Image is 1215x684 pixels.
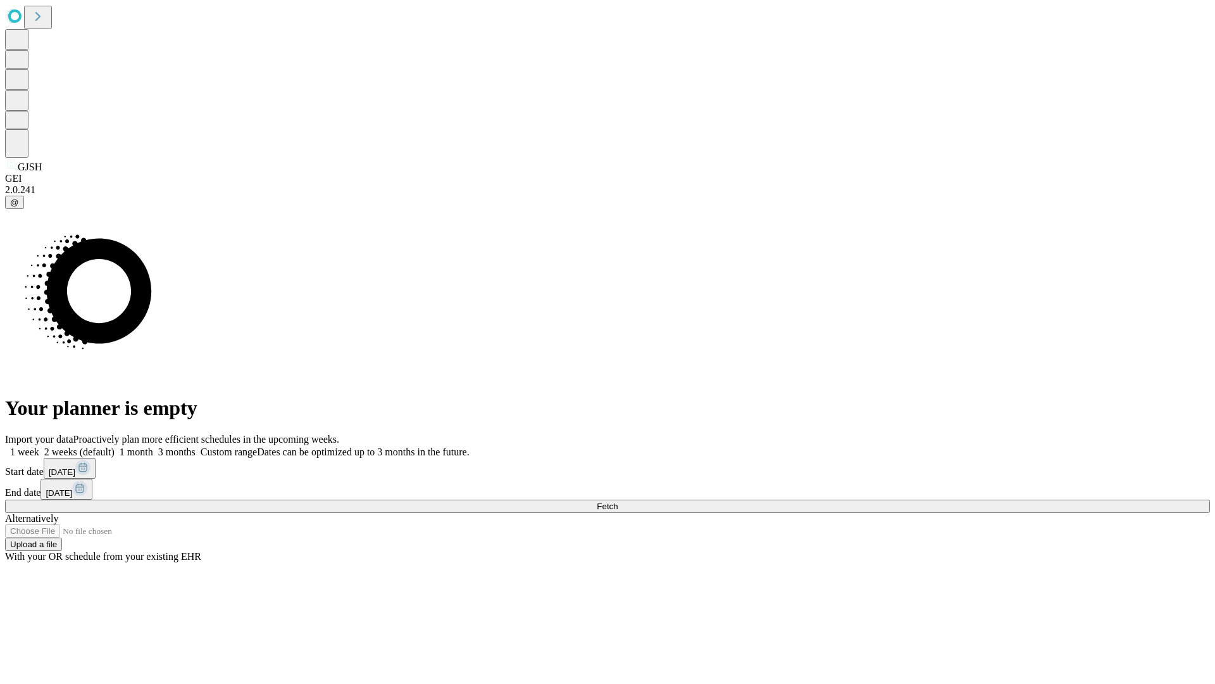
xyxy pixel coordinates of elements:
span: [DATE] [46,488,72,498]
div: End date [5,479,1210,500]
span: Fetch [597,502,618,511]
button: [DATE] [44,458,96,479]
span: 1 week [10,446,39,457]
span: Dates can be optimized up to 3 months in the future. [257,446,469,457]
h1: Your planner is empty [5,396,1210,420]
button: [DATE] [40,479,92,500]
span: [DATE] [49,467,75,477]
div: 2.0.241 [5,184,1210,196]
span: 2 weeks (default) [44,446,115,457]
span: Import your data [5,434,73,445]
button: Upload a file [5,538,62,551]
div: GEI [5,173,1210,184]
span: Proactively plan more efficient schedules in the upcoming weeks. [73,434,339,445]
span: GJSH [18,161,42,172]
span: 1 month [120,446,153,457]
div: Start date [5,458,1210,479]
span: @ [10,198,19,207]
span: 3 months [158,446,196,457]
button: @ [5,196,24,209]
span: Custom range [201,446,257,457]
button: Fetch [5,500,1210,513]
span: With your OR schedule from your existing EHR [5,551,201,562]
span: Alternatively [5,513,58,524]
